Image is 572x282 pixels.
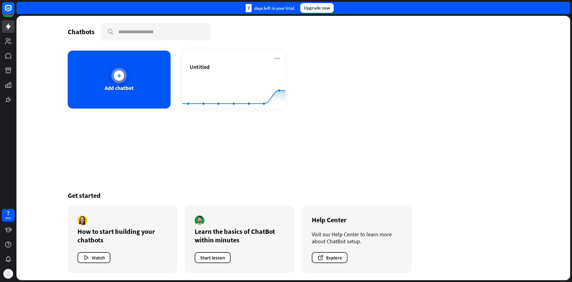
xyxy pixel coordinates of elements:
[68,191,519,200] div: Get started
[246,4,252,12] div: 7
[312,216,402,224] div: Help Center
[195,252,231,263] button: Start lesson
[195,216,204,225] img: author
[5,216,11,220] div: days
[300,3,334,13] div: Upgrade now
[105,84,134,91] div: Add chatbot
[5,2,23,21] button: Open LiveChat chat widget
[77,227,168,244] div: How to start building your chatbots
[190,63,210,70] span: Untitled
[68,27,95,36] div: Chatbots
[312,252,347,263] button: Explore
[77,216,87,225] img: author
[246,4,295,12] div: days left in your trial.
[77,252,110,263] button: Watch
[4,270,12,278] img: f599820105ac0f7000bd.png
[2,209,15,222] a: 7 days
[312,231,402,245] div: Visit our Help Center to learn more about ChatBot setup.
[195,227,285,244] div: Learn the basics of ChatBot within minutes
[7,210,10,216] div: 7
